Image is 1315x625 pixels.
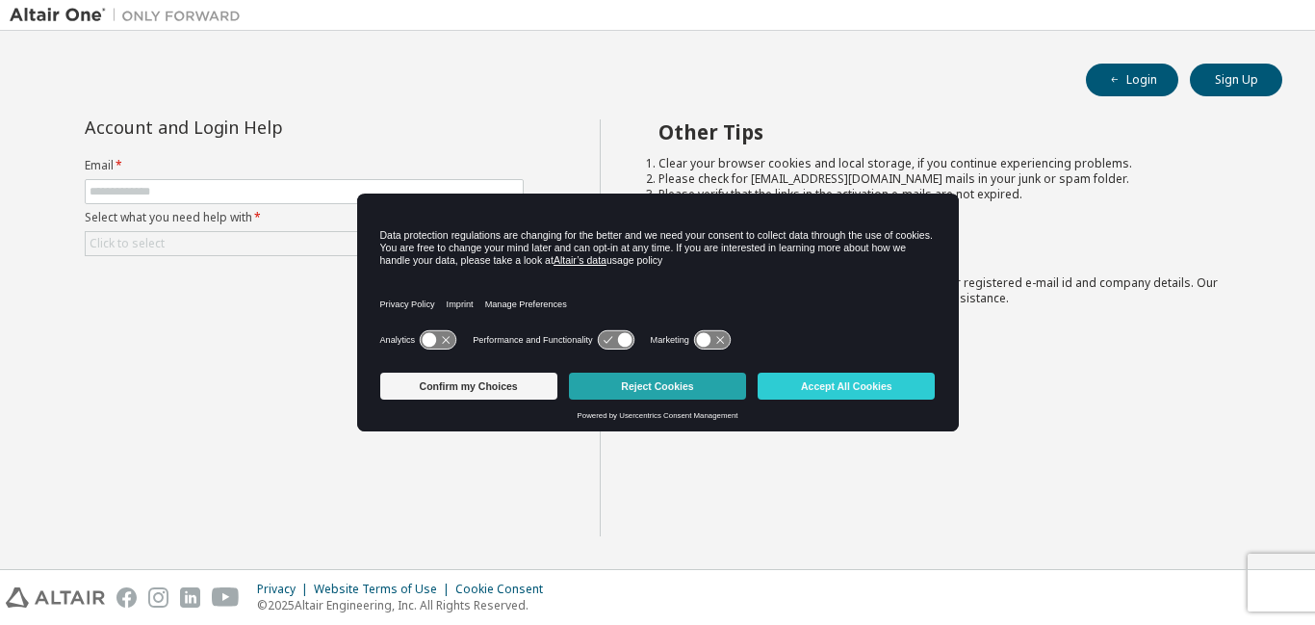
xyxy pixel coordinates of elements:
[6,587,105,608] img: altair_logo.svg
[85,158,524,173] label: Email
[10,6,250,25] img: Altair One
[314,582,455,597] div: Website Terms of Use
[658,171,1249,187] li: Please check for [EMAIL_ADDRESS][DOMAIN_NAME] mails in your junk or spam folder.
[116,587,137,608] img: facebook.svg
[257,582,314,597] div: Privacy
[455,582,554,597] div: Cookie Consent
[85,210,524,225] label: Select what you need help with
[658,156,1249,171] li: Clear your browser cookies and local storage, if you continue experiencing problems.
[257,597,554,613] p: © 2025 Altair Engineering, Inc. All Rights Reserved.
[90,236,165,251] div: Click to select
[85,119,436,135] div: Account and Login Help
[148,587,168,608] img: instagram.svg
[658,119,1249,144] h2: Other Tips
[1190,64,1282,96] button: Sign Up
[1086,64,1178,96] button: Login
[658,187,1249,202] li: Please verify that the links in the activation e-mails are not expired.
[86,232,523,255] div: Click to select
[212,587,240,608] img: youtube.svg
[180,587,200,608] img: linkedin.svg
